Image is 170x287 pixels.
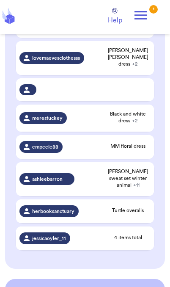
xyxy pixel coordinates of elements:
span: 4 items total [106,234,151,241]
span: jessicaoyler_11 [32,235,66,242]
span: merestuckey [32,115,63,121]
span: Help [108,15,122,25]
span: + 11 [133,182,140,188]
span: lovemaevesclothesss [32,55,80,61]
span: Turtle overalls [106,207,151,214]
span: [PERSON_NAME] [PERSON_NAME] dress [106,47,151,67]
span: [PERSON_NAME] sweat set winter animal [106,168,151,188]
span: empeele88 [32,143,58,150]
span: ashleebarron___ [32,176,70,182]
span: herbooksanctuary [32,208,74,215]
a: Help [108,8,122,25]
span: + 2 [132,118,137,123]
span: + 2 [132,61,137,66]
span: MM floral dress [106,143,151,149]
span: Black and white dress [106,110,151,124]
div: 1 [149,5,158,14]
